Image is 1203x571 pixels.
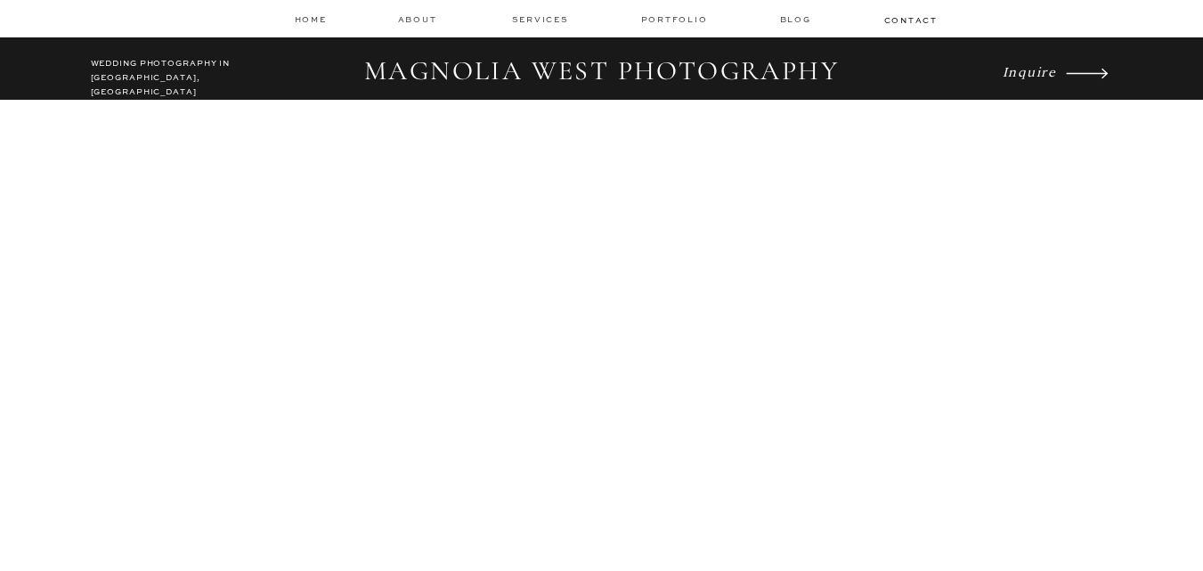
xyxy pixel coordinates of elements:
a: contact [884,14,936,25]
i: Timeless Images & an Unparalleled Experience [229,453,974,517]
h2: MAGNOLIA WEST PHOTOGRAPHY [353,55,851,89]
i: Inquire [1003,62,1057,79]
a: services [512,13,572,25]
a: Inquire [1003,59,1061,84]
a: about [398,13,443,26]
a: home [295,13,329,25]
a: Portfolio [641,13,711,26]
a: Blog [780,13,816,26]
h2: WEDDING PHOTOGRAPHY IN [GEOGRAPHIC_DATA], [GEOGRAPHIC_DATA] [91,57,248,89]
